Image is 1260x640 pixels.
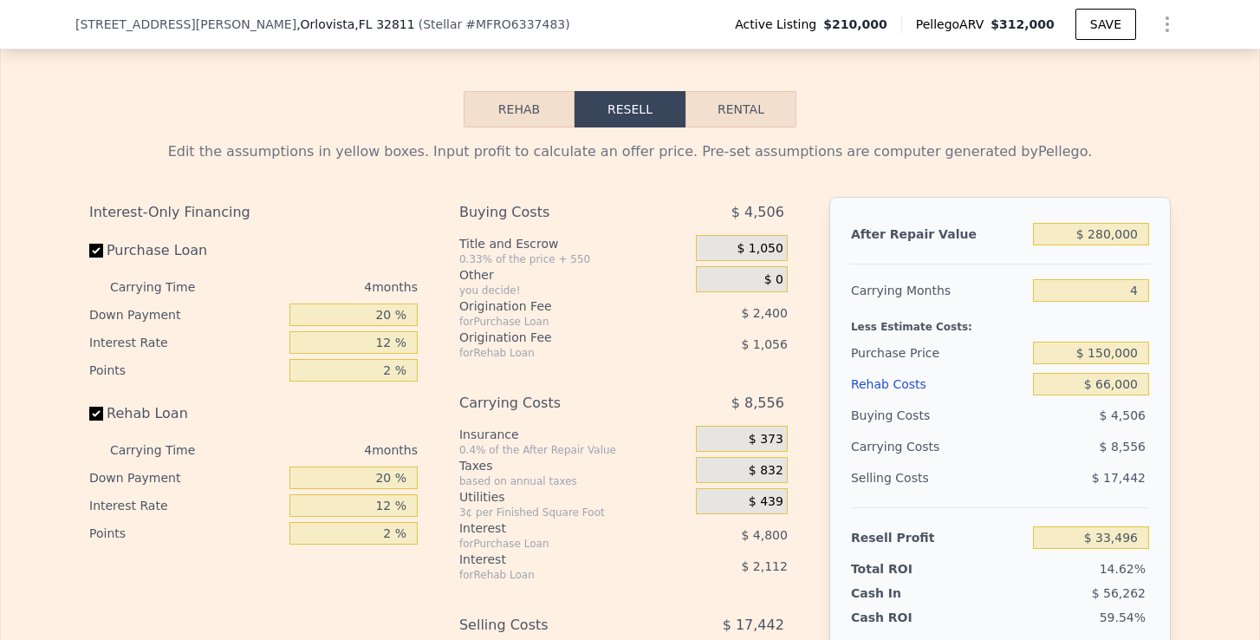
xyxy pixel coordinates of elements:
[741,306,787,320] span: $ 2,400
[89,197,418,228] div: Interest-Only Financing
[737,241,783,257] span: $ 1,050
[851,431,959,462] div: Carrying Costs
[741,559,787,573] span: $ 2,112
[89,492,283,519] div: Interest Rate
[459,551,653,568] div: Interest
[459,284,689,297] div: you decide!
[459,266,689,284] div: Other
[459,235,689,252] div: Title and Escrow
[916,16,991,33] span: Pellego ARV
[89,329,283,356] div: Interest Rate
[89,356,283,384] div: Points
[749,494,783,510] span: $ 439
[89,301,283,329] div: Down Payment
[851,400,1026,431] div: Buying Costs
[110,436,223,464] div: Carrying Time
[464,91,575,127] button: Rehab
[823,16,887,33] span: $210,000
[749,463,783,479] span: $ 832
[419,16,570,33] div: ( )
[89,141,1171,162] div: Edit the assumptions in yellow boxes. Input profit to calculate an offer price. Pre-set assumptio...
[89,407,103,421] input: Rehab Loan
[110,273,223,301] div: Carrying Time
[851,560,959,578] div: Total ROI
[459,252,689,266] div: 0.33% of the price + 550
[89,464,283,492] div: Down Payment
[89,519,283,547] div: Points
[1100,562,1146,576] span: 14.62%
[851,306,1149,337] div: Less Estimate Costs:
[851,609,976,626] div: Cash ROI
[764,272,783,288] span: $ 0
[851,522,1026,553] div: Resell Profit
[459,568,653,582] div: for Rehab Loan
[89,398,283,429] label: Rehab Loan
[1100,611,1146,624] span: 59.54%
[459,197,653,228] div: Buying Costs
[89,235,283,266] label: Purchase Loan
[1100,408,1146,422] span: $ 4,506
[459,346,653,360] div: for Rehab Loan
[75,16,296,33] span: [STREET_ADDRESS][PERSON_NAME]
[851,369,1026,400] div: Rehab Costs
[296,16,415,33] span: , Orlovista
[1092,471,1146,485] span: $ 17,442
[990,17,1055,31] span: $312,000
[685,91,796,127] button: Rental
[459,315,653,329] div: for Purchase Loan
[459,329,653,346] div: Origination Fee
[89,244,103,258] input: Purchase Loan
[230,436,418,464] div: 4 months
[459,443,689,457] div: 0.4% of the After Repair Value
[459,297,653,315] div: Origination Fee
[459,474,689,488] div: based on annual taxes
[749,432,783,447] span: $ 373
[731,388,784,419] span: $ 8,556
[731,197,784,228] span: $ 4,506
[459,506,689,519] div: 3¢ per Finished Square Foot
[851,462,1026,493] div: Selling Costs
[459,488,689,506] div: Utilities
[851,219,1026,250] div: After Repair Value
[735,16,823,33] span: Active Listing
[1150,7,1185,42] button: Show Options
[1100,440,1146,454] span: $ 8,556
[575,91,685,127] button: Resell
[741,528,787,542] span: $ 4,800
[230,273,418,301] div: 4 months
[465,17,565,31] span: # MFRO6337483
[459,426,689,443] div: Insurance
[851,337,1026,369] div: Purchase Price
[459,537,653,551] div: for Purchase Loan
[459,519,653,537] div: Interest
[354,17,414,31] span: , FL 32811
[851,584,959,602] div: Cash In
[459,457,689,474] div: Taxes
[851,275,1026,306] div: Carrying Months
[1075,9,1136,40] button: SAVE
[423,17,462,31] span: Stellar
[741,337,787,351] span: $ 1,056
[459,388,653,419] div: Carrying Costs
[1092,586,1146,600] span: $ 56,262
